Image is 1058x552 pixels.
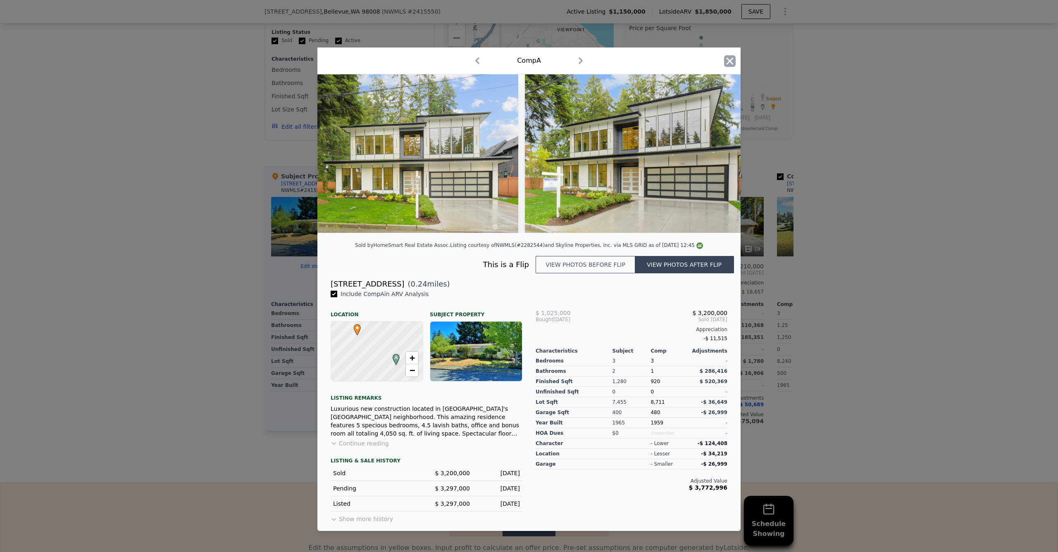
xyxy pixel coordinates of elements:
[331,439,389,448] button: Continue reading
[536,387,612,397] div: Unfinished Sqft
[352,324,357,329] div: •
[612,348,651,354] div: Subject
[651,410,660,415] span: 480
[406,352,418,364] a: Zoom in
[435,470,470,476] span: $ 3,200,000
[331,259,536,270] div: This is a Flip
[612,418,651,428] div: 1965
[612,366,651,377] div: 2
[536,377,612,387] div: Finished Sqft
[612,407,651,418] div: 400
[337,291,432,297] span: Include Comp A in ARV Analysis
[600,316,727,323] span: Sold [DATE]
[536,418,612,428] div: Year Built
[391,354,396,359] div: A
[333,469,420,477] div: Sold
[406,364,418,377] a: Zoom out
[612,397,651,407] div: 7,455
[536,310,571,316] span: $ 1,025,000
[689,418,727,428] div: -
[612,428,651,438] div: $0
[692,310,727,316] span: $ 3,200,000
[612,387,651,397] div: 0
[536,407,612,418] div: Garage Sqft
[689,428,727,438] div: -
[536,397,612,407] div: Lot Sqft
[651,440,669,447] div: - lower
[536,366,612,377] div: Bathrooms
[689,484,727,491] span: $ 3,772,996
[477,500,520,508] div: [DATE]
[651,379,660,384] span: 920
[410,353,415,363] span: +
[410,365,415,375] span: −
[430,305,522,318] div: Subject Property
[701,451,727,457] span: -$ 34,219
[536,256,635,273] button: View photos before flip
[651,366,689,377] div: 1
[698,441,727,446] span: -$ 124,408
[411,280,427,288] span: 0.24
[536,459,612,469] div: garage
[355,242,450,248] div: Sold by HomeSmart Real Estate Assoc .
[435,500,470,507] span: $ 3,297,000
[435,485,470,492] span: $ 3,297,000
[477,484,520,493] div: [DATE]
[696,242,703,249] img: NWMLS Logo
[701,461,727,467] span: -$ 26,999
[635,256,734,273] button: View photos after flip
[651,358,654,364] span: 3
[689,356,727,366] div: -
[391,354,402,361] span: A
[331,388,522,401] div: Listing remarks
[333,500,420,508] div: Listed
[333,484,420,493] div: Pending
[651,389,654,395] span: 0
[450,242,703,248] div: Listing courtesy of NWMLS (#2282544) and Skyline Properties, Inc. via MLS GRID as of [DATE] 12:45
[700,368,727,374] span: $ 286,416
[651,399,665,405] span: 8,711
[352,322,363,334] span: •
[536,316,553,323] span: Bought
[477,469,520,477] div: [DATE]
[651,450,670,457] div: - lesser
[331,512,393,523] button: Show more history
[651,461,673,467] div: - smaller
[525,74,769,233] img: Property Img
[536,348,612,354] div: Characteristics
[700,379,727,384] span: $ 520,369
[651,418,689,428] div: 1959
[612,377,651,387] div: 1,280
[317,74,518,233] img: Property Img
[612,356,651,366] div: 3
[517,56,541,66] div: Comp A
[689,387,727,397] div: -
[651,428,689,438] div: Unspecified
[331,405,522,438] div: Luxurious new construction located in [GEOGRAPHIC_DATA]'s [GEOGRAPHIC_DATA] neighborhood. This am...
[536,449,612,459] div: location
[404,278,450,290] span: ( miles)
[536,326,727,333] div: Appreciation
[536,316,600,323] div: [DATE]
[651,348,689,354] div: Comp
[536,438,612,449] div: character
[331,457,522,466] div: LISTING & SALE HISTORY
[536,356,612,366] div: Bedrooms
[331,278,404,290] div: [STREET_ADDRESS]
[689,348,727,354] div: Adjustments
[536,478,727,484] div: Adjusted Value
[536,428,612,438] div: HOA Dues
[331,305,423,318] div: Location
[701,399,727,405] span: -$ 36,649
[703,336,727,341] span: -$ 11,515
[701,410,727,415] span: -$ 26,999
